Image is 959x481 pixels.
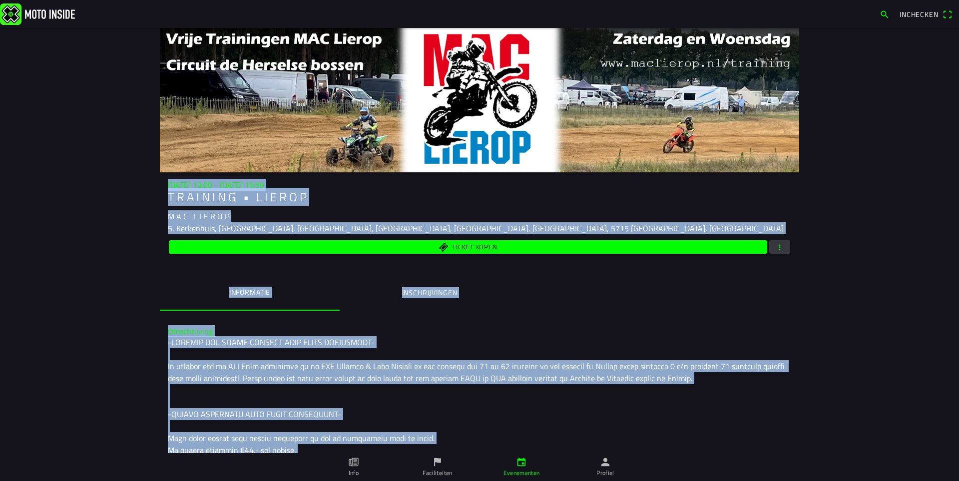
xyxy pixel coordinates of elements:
[895,5,957,22] a: Incheckenqr scanner
[402,287,458,298] ion-label: Inschrijvingen
[875,5,895,22] a: search
[229,287,270,298] ion-label: Informatie
[900,9,939,19] span: Inchecken
[600,457,611,468] ion-icon: person
[423,469,452,478] ion-label: Faciliteiten
[348,457,359,468] ion-icon: paper
[349,469,359,478] ion-label: Info
[168,327,791,336] h3: Omschrijving
[168,180,791,190] h3: [DATE] 13:00 - [DATE] 16:59
[168,190,791,204] h1: T R A I N I N G • L I E R O P
[503,469,540,478] ion-label: Evenementen
[432,457,443,468] ion-icon: flag
[452,244,497,250] span: Ticket kopen
[516,457,527,468] ion-icon: calendar
[596,469,614,478] ion-label: Profiel
[168,222,784,234] ion-text: 5, Kerkenhuis, [GEOGRAPHIC_DATA], [GEOGRAPHIC_DATA], [GEOGRAPHIC_DATA], [GEOGRAPHIC_DATA], [GEOGR...
[168,210,229,222] ion-text: M A C L I E R O P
